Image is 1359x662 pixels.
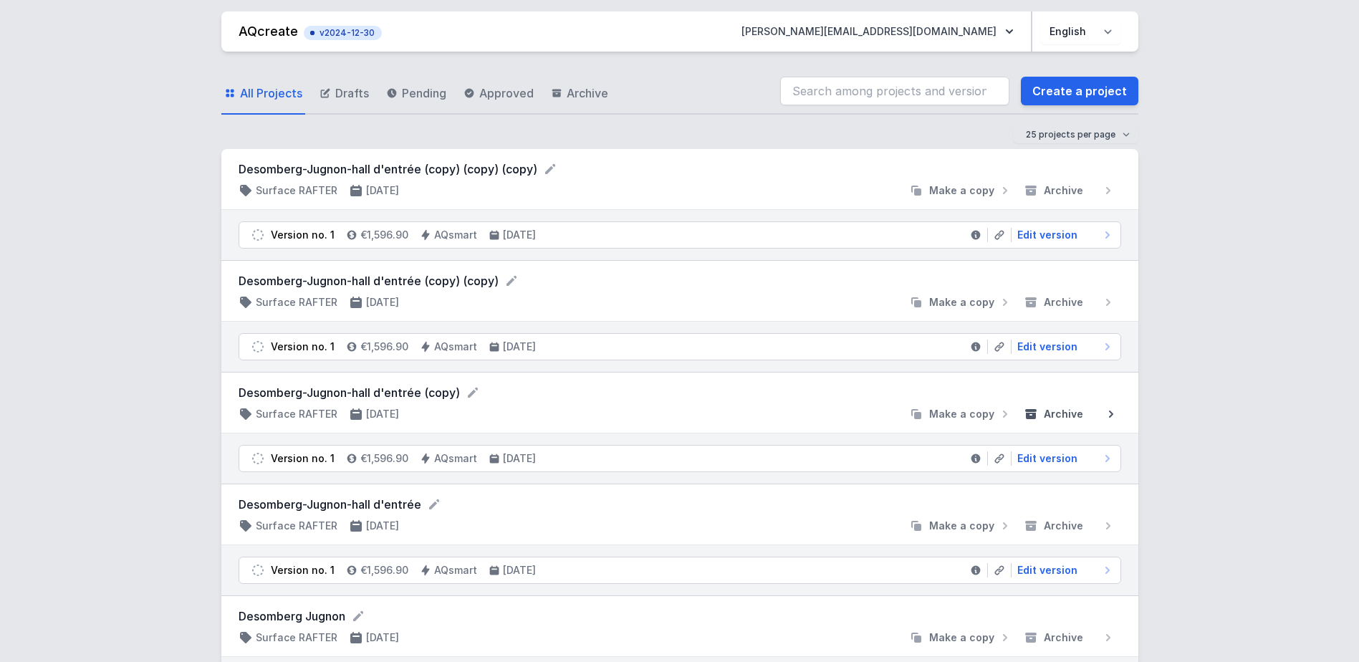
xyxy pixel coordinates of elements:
[504,274,519,288] button: Rename project
[239,384,1121,401] form: Desomberg-Jugnon-hall d'entrée (copy)
[366,295,399,310] h4: [DATE]
[360,451,408,466] h4: €1,596.90
[271,340,335,354] div: Version no. 1
[1044,519,1083,533] span: Archive
[903,183,1018,198] button: Make a copy
[239,608,1121,625] form: Desomberg Jugnon
[1017,228,1077,242] span: Edit version
[256,183,337,198] h4: Surface RAFTER
[1017,340,1077,354] span: Edit version
[503,228,536,242] h4: [DATE]
[1018,183,1121,198] button: Archive
[1044,295,1083,310] span: Archive
[1018,407,1121,421] button: Archive
[434,451,477,466] h4: AQsmart
[1012,563,1115,577] a: Edit version
[929,183,994,198] span: Make a copy
[256,295,337,310] h4: Surface RAFTER
[567,85,608,102] span: Archive
[251,228,265,242] img: draft.svg
[271,563,335,577] div: Version no. 1
[1044,183,1083,198] span: Archive
[466,385,480,400] button: Rename project
[434,340,477,354] h4: AQsmart
[1044,630,1083,645] span: Archive
[1018,519,1121,533] button: Archive
[929,630,994,645] span: Make a copy
[251,451,265,466] img: draft.svg
[335,85,369,102] span: Drafts
[239,24,298,39] a: AQcreate
[903,295,1018,310] button: Make a copy
[1041,19,1121,44] select: Choose language
[256,407,337,421] h4: Surface RAFTER
[311,27,375,39] span: v2024-12-30
[1018,295,1121,310] button: Archive
[780,77,1009,105] input: Search among projects and versions...
[543,162,557,176] button: Rename project
[240,85,302,102] span: All Projects
[1012,228,1115,242] a: Edit version
[239,496,1121,513] form: Desomberg-Jugnon-hall d'entrée
[366,630,399,645] h4: [DATE]
[271,451,335,466] div: Version no. 1
[366,183,399,198] h4: [DATE]
[256,519,337,533] h4: Surface RAFTER
[1012,340,1115,354] a: Edit version
[366,407,399,421] h4: [DATE]
[366,519,399,533] h4: [DATE]
[929,407,994,421] span: Make a copy
[1044,407,1083,421] span: Archive
[251,563,265,577] img: draft.svg
[360,340,408,354] h4: €1,596.90
[929,519,994,533] span: Make a copy
[1017,563,1077,577] span: Edit version
[929,295,994,310] span: Make a copy
[402,85,446,102] span: Pending
[239,160,1121,178] form: Desomberg-Jugnon-hall d'entrée (copy) (copy) (copy)
[360,563,408,577] h4: €1,596.90
[730,19,1025,44] button: [PERSON_NAME][EMAIL_ADDRESS][DOMAIN_NAME]
[251,340,265,354] img: draft.svg
[1012,451,1115,466] a: Edit version
[903,630,1018,645] button: Make a copy
[427,497,441,512] button: Rename project
[383,73,449,115] a: Pending
[503,340,536,354] h4: [DATE]
[479,85,534,102] span: Approved
[461,73,537,115] a: Approved
[903,407,1018,421] button: Make a copy
[271,228,335,242] div: Version no. 1
[548,73,611,115] a: Archive
[503,451,536,466] h4: [DATE]
[903,519,1018,533] button: Make a copy
[503,563,536,577] h4: [DATE]
[317,73,372,115] a: Drafts
[434,563,477,577] h4: AQsmart
[221,73,305,115] a: All Projects
[434,228,477,242] h4: AQsmart
[1017,451,1077,466] span: Edit version
[351,609,365,623] button: Rename project
[360,228,408,242] h4: €1,596.90
[239,272,1121,289] form: Desomberg-Jugnon-hall d'entrée (copy) (copy)
[256,630,337,645] h4: Surface RAFTER
[1021,77,1138,105] a: Create a project
[1018,630,1121,645] button: Archive
[304,23,382,40] button: v2024-12-30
